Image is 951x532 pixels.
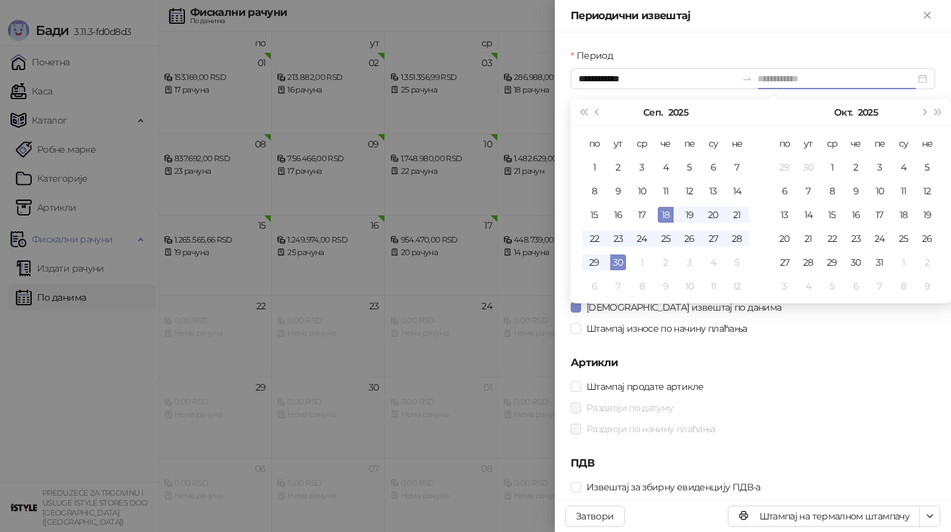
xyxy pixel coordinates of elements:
div: 30 [800,159,816,175]
td: 2025-09-05 [678,155,701,179]
div: 17 [634,207,650,223]
div: 4 [705,254,721,270]
div: 17 [872,207,888,223]
th: ср [820,132,844,155]
td: 2025-09-22 [582,227,606,250]
button: Затвори [565,506,625,527]
div: 9 [848,183,864,199]
td: 2025-09-11 [654,179,678,203]
th: по [773,132,796,155]
td: 2025-10-06 [773,179,796,203]
td: 2025-11-06 [844,274,868,298]
td: 2025-10-14 [796,203,820,227]
div: 6 [848,278,864,294]
td: 2025-09-17 [630,203,654,227]
th: че [844,132,868,155]
td: 2025-09-06 [701,155,725,179]
div: 11 [658,183,674,199]
span: swap-right [742,73,752,84]
div: 4 [896,159,911,175]
td: 2025-09-04 [654,155,678,179]
div: 6 [705,159,721,175]
div: 8 [896,278,911,294]
td: 2025-10-07 [606,274,630,298]
div: 10 [682,278,697,294]
td: 2025-10-02 [844,155,868,179]
td: 2025-09-25 [654,227,678,250]
td: 2025-10-03 [868,155,892,179]
div: 12 [682,183,697,199]
button: Изабери месец [834,99,852,126]
td: 2025-09-28 [725,227,749,250]
td: 2025-10-01 [820,155,844,179]
td: 2025-10-02 [654,250,678,274]
td: 2025-09-03 [630,155,654,179]
div: 5 [682,159,697,175]
div: 2 [919,254,935,270]
td: 2025-10-15 [820,203,844,227]
div: 13 [705,183,721,199]
td: 2025-10-11 [701,274,725,298]
td: 2025-10-20 [773,227,796,250]
td: 2025-10-25 [892,227,915,250]
div: 6 [586,278,602,294]
td: 2025-10-16 [844,203,868,227]
div: 28 [800,254,816,270]
th: не [725,132,749,155]
div: 23 [848,231,864,247]
td: 2025-10-27 [773,250,796,274]
div: 14 [800,207,816,223]
th: не [915,132,939,155]
th: ут [606,132,630,155]
div: 27 [705,231,721,247]
div: 8 [586,183,602,199]
div: 29 [777,159,792,175]
th: ут [796,132,820,155]
td: 2025-10-18 [892,203,915,227]
div: 14 [729,183,745,199]
td: 2025-11-08 [892,274,915,298]
td: 2025-09-18 [654,203,678,227]
div: 1 [586,159,602,175]
div: 3 [682,254,697,270]
td: 2025-10-10 [868,179,892,203]
td: 2025-10-21 [796,227,820,250]
button: Претходни месец (PageUp) [590,99,605,126]
div: 9 [919,278,935,294]
div: 23 [610,231,626,247]
td: 2025-09-29 [773,155,796,179]
div: 9 [610,183,626,199]
td: 2025-10-05 [915,155,939,179]
div: 5 [919,159,935,175]
td: 2025-10-04 [892,155,915,179]
th: ср [630,132,654,155]
div: 21 [800,231,816,247]
span: Штампај продате артикле [581,379,709,394]
td: 2025-09-30 [606,250,630,274]
div: 26 [919,231,935,247]
td: 2025-10-19 [915,203,939,227]
div: 11 [896,183,911,199]
td: 2025-10-08 [820,179,844,203]
td: 2025-10-03 [678,250,701,274]
div: 20 [705,207,721,223]
label: Период [571,48,621,63]
td: 2025-10-10 [678,274,701,298]
div: 27 [777,254,792,270]
div: 24 [872,231,888,247]
span: [DEMOGRAPHIC_DATA] извештај по данима [581,300,787,315]
button: Претходна година (Control + left) [576,99,590,126]
td: 2025-10-01 [630,250,654,274]
td: 2025-10-23 [844,227,868,250]
td: 2025-10-09 [654,274,678,298]
td: 2025-10-11 [892,179,915,203]
td: 2025-09-19 [678,203,701,227]
button: Изабери годину [858,99,878,126]
td: 2025-09-23 [606,227,630,250]
span: Раздвоји по начину плаћања [581,422,721,436]
div: 25 [658,231,674,247]
div: 19 [682,207,697,223]
h5: Артикли [571,355,935,371]
td: 2025-09-16 [606,203,630,227]
div: 16 [610,207,626,223]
